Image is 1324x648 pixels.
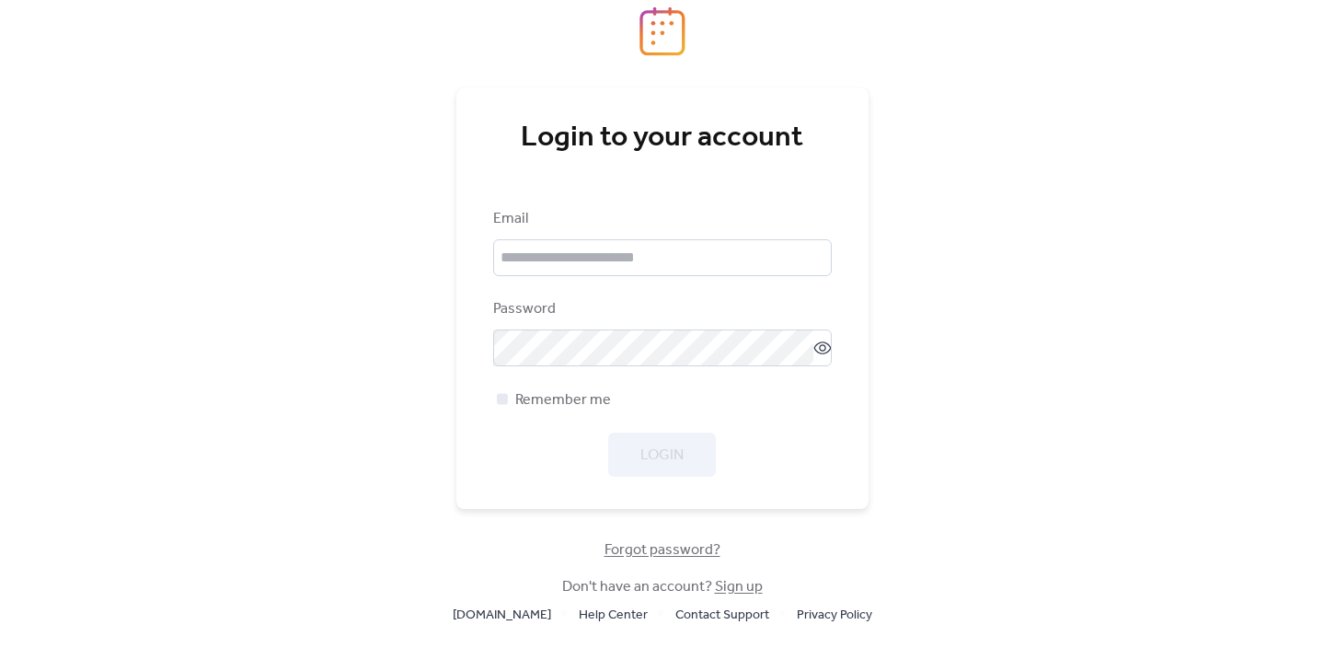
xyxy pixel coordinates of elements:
a: Sign up [715,573,763,601]
a: Help Center [579,603,648,626]
span: Remember me [515,389,611,411]
span: Contact Support [675,605,769,627]
div: Login to your account [493,120,832,156]
span: [DOMAIN_NAME] [453,605,551,627]
span: Help Center [579,605,648,627]
span: Don't have an account? [562,576,763,598]
img: logo [639,6,685,56]
div: Email [493,208,828,230]
div: Password [493,298,828,320]
a: Forgot password? [604,545,720,555]
a: [DOMAIN_NAME] [453,603,551,626]
a: Contact Support [675,603,769,626]
span: Privacy Policy [797,605,872,627]
a: Privacy Policy [797,603,872,626]
span: Forgot password? [604,539,720,561]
